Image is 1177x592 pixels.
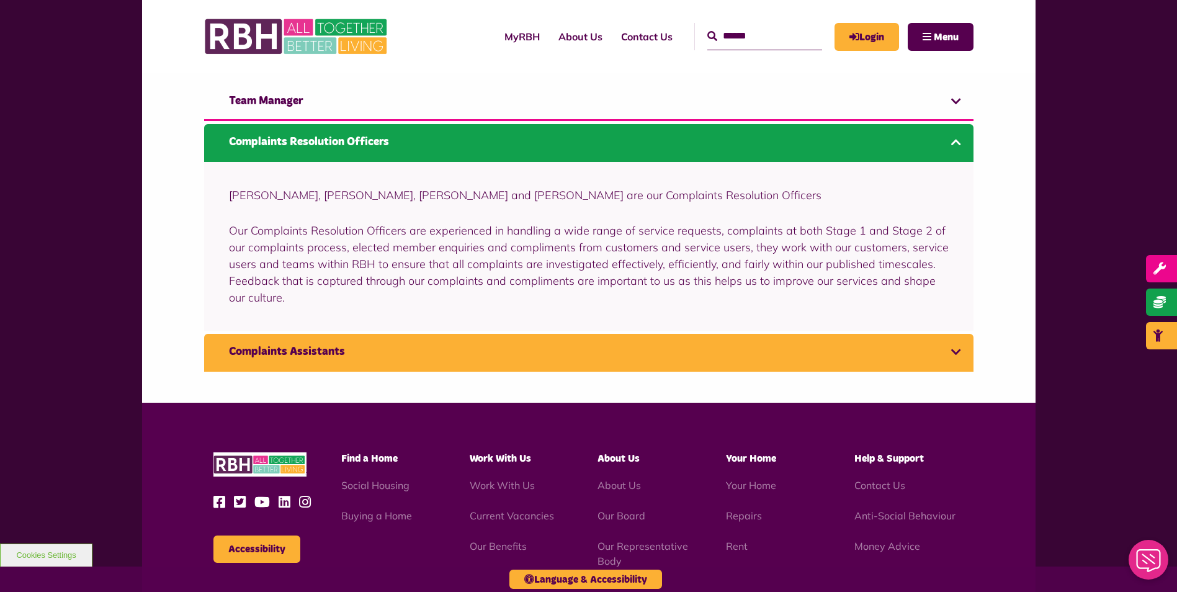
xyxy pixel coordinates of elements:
[726,479,776,491] a: Your Home
[854,479,905,491] a: Contact Us
[1121,536,1177,592] iframe: Netcall Web Assistant for live chat
[204,334,973,372] a: Complaints Assistants
[495,20,549,53] a: MyRBH
[597,540,688,567] a: Our Representative Body
[509,570,662,589] button: Language & Accessibility
[470,540,527,552] a: Our Benefits
[341,479,409,491] a: Social Housing - open in a new tab
[204,83,973,121] a: Team Manager
[835,23,899,51] a: MyRBH
[854,509,955,522] a: Anti-Social Behaviour
[707,23,822,50] input: Search
[204,124,973,162] a: Complaints Resolution Officers
[229,187,949,204] p: [PERSON_NAME], [PERSON_NAME], [PERSON_NAME] and [PERSON_NAME] are our Complaints Resolution Officers
[597,454,640,464] span: About Us
[908,23,973,51] button: Navigation
[470,479,535,491] a: Work With Us
[726,540,748,552] a: Rent
[470,454,531,464] span: Work With Us
[213,536,300,563] button: Accessibility
[213,452,307,477] img: RBH
[726,454,776,464] span: Your Home
[204,162,973,331] div: Complaints Resolution Officers
[470,509,554,522] a: Current Vacancies
[229,222,949,306] p: Our Complaints Resolution Officers are experienced in handling a wide range of service requests, ...
[854,454,924,464] span: Help & Support
[934,32,959,42] span: Menu
[597,479,641,491] a: About Us
[854,540,920,552] a: Money Advice
[726,509,762,522] a: Repairs
[612,20,682,53] a: Contact Us
[341,454,398,464] span: Find a Home
[341,509,412,522] a: Buying a Home
[204,12,390,61] img: RBH
[549,20,612,53] a: About Us
[597,509,645,522] a: Our Board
